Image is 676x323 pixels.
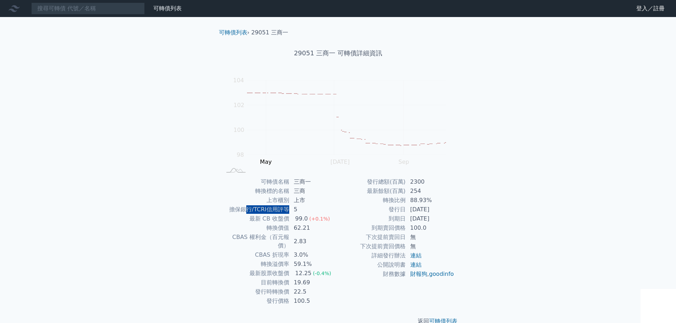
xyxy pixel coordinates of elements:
td: 詳細發行辦法 [338,251,406,260]
td: 254 [406,186,455,196]
a: goodinfo [429,271,454,277]
td: [DATE] [406,214,455,223]
td: 到期賣回價格 [338,223,406,233]
td: CBAS 權利金（百元報價） [222,233,290,250]
a: 財報狗 [410,271,427,277]
iframe: Chat Widget [641,289,676,323]
input: 搜尋可轉債 代號／名稱 [31,2,145,15]
td: 100.5 [290,296,338,306]
tspan: 100 [233,127,244,133]
td: 2.83 [290,233,338,250]
tspan: 104 [233,77,244,84]
td: 三商一 [290,177,338,186]
a: 登入／註冊 [631,3,670,14]
td: 100.0 [406,223,455,233]
td: 可轉債名稱 [222,177,290,186]
td: CBAS 折現率 [222,250,290,260]
td: 無 [406,233,455,242]
h1: 29051 三商一 可轉債詳細資訊 [213,48,463,58]
td: 59.1% [290,260,338,269]
g: Chart [230,77,457,165]
tspan: 98 [237,151,244,158]
td: 88.93% [406,196,455,205]
td: 發行總額(百萬) [338,177,406,186]
a: 可轉債列表 [153,5,182,12]
td: 到期日 [338,214,406,223]
div: 99.0 [294,215,309,223]
td: 公開說明書 [338,260,406,269]
td: 轉換標的名稱 [222,186,290,196]
li: 29051 三商一 [251,28,288,37]
g: Series [247,93,446,146]
td: 發行時轉換價 [222,287,290,296]
td: 目前轉換價 [222,278,290,287]
td: 5 [290,205,338,214]
td: 財務數據 [338,269,406,279]
span: (+0.1%) [309,216,330,222]
span: (-0.4%) [313,271,331,276]
div: 12.25 [294,269,313,278]
td: 22.5 [290,287,338,296]
td: 下次提前賣回日 [338,233,406,242]
td: 19.69 [290,278,338,287]
td: 發行日 [338,205,406,214]
td: 轉換比例 [338,196,406,205]
td: 62.21 [290,223,338,233]
tspan: Sep [399,158,409,165]
td: 最新餘額(百萬) [338,186,406,196]
a: 連結 [410,261,422,268]
tspan: [DATE] [330,158,350,165]
td: 上市櫃別 [222,196,290,205]
td: 擔保銀行/TCRI信用評等 [222,205,290,214]
td: , [406,269,455,279]
td: 最新股票收盤價 [222,269,290,278]
td: 發行價格 [222,296,290,306]
td: 最新 CB 收盤價 [222,214,290,223]
td: 轉換溢價率 [222,260,290,269]
div: 聊天小工具 [641,289,676,323]
td: 下次提前賣回價格 [338,242,406,251]
td: 三商 [290,186,338,196]
tspan: May [260,158,272,165]
a: 連結 [410,252,422,259]
tspan: 102 [233,102,244,108]
td: [DATE] [406,205,455,214]
td: 3.0% [290,250,338,260]
li: › [219,28,249,37]
td: 無 [406,242,455,251]
td: 上市 [290,196,338,205]
td: 轉換價值 [222,223,290,233]
td: 2300 [406,177,455,186]
a: 可轉債列表 [219,29,247,36]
